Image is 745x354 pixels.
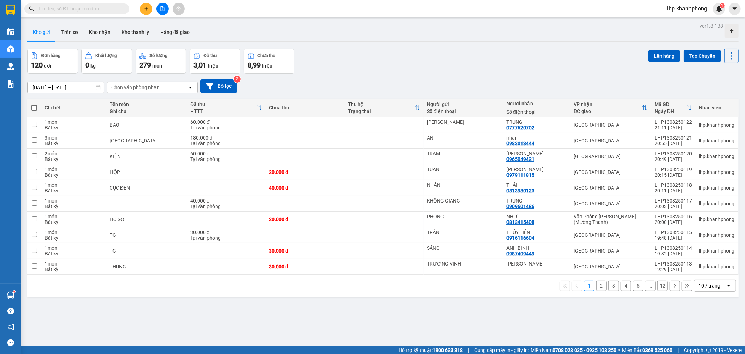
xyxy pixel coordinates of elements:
div: 10 / trang [699,282,720,289]
div: Văn Phòng [PERSON_NAME] (Mường Thanh) [574,214,648,225]
div: nhàn [506,135,567,141]
button: aim [173,3,185,15]
div: 30.000 đ [190,229,262,235]
th: Toggle SortBy [570,99,651,117]
div: Ghi chú [110,108,183,114]
div: BAO [110,122,183,128]
div: lhp.khanhphong [699,248,735,254]
div: Chưa thu [258,53,276,58]
div: VP nhận [574,101,642,107]
div: 0909601486 [506,204,534,209]
button: Khối lượng0kg [81,49,132,74]
div: lhp.khanhphong [699,154,735,159]
div: 20.000 đ [269,217,341,222]
div: 21:11 [DATE] [655,125,692,130]
div: [GEOGRAPHIC_DATA] [574,248,648,254]
div: Bất kỳ [45,267,103,272]
div: Bất kỳ [45,188,103,193]
div: lhp.khanhphong [699,201,735,206]
div: MINH HÀO [506,167,567,172]
span: notification [7,324,14,330]
button: 2 [596,281,607,291]
span: 8,99 [248,61,261,69]
span: file-add [160,6,165,11]
div: Tại văn phòng [190,204,262,209]
div: NHƯ [506,214,567,219]
div: 19:48 [DATE] [655,235,692,241]
div: [GEOGRAPHIC_DATA] [574,185,648,191]
strong: 0369 525 060 [642,347,672,353]
div: ANH BÌNH [506,245,567,251]
th: Toggle SortBy [651,99,695,117]
div: 20.000 đ [269,169,341,175]
button: 3 [608,281,619,291]
div: lhp.khanhphong [699,138,735,143]
img: icon-new-feature [716,6,722,12]
div: PHONG [427,214,499,219]
div: HỘP [110,169,183,175]
button: Trên xe [56,24,83,41]
div: 20:03 [DATE] [655,204,692,209]
div: [GEOGRAPHIC_DATA] [574,169,648,175]
img: warehouse-icon [7,292,14,299]
span: triệu [262,63,272,69]
div: 60.000 đ [190,119,262,125]
div: KHÔNG GIANG [427,198,499,204]
div: HTTT [190,108,256,114]
div: Người nhận [506,101,567,106]
div: Số lượng [149,53,167,58]
div: Tạo kho hàng mới [725,24,739,38]
div: 0813415408 [506,219,534,225]
div: AN [427,135,499,141]
div: Ngày ĐH [655,108,686,114]
span: copyright [706,348,711,353]
span: | [468,346,469,354]
div: ĐC giao [574,108,642,114]
div: LƯU HỒNG PHÚC [506,151,567,156]
span: aim [176,6,181,11]
div: TRÂN [427,229,499,235]
div: Nhân viên [699,105,735,111]
div: LHP1308250117 [655,198,692,204]
div: 1 món [45,229,103,235]
button: Tạo Chuyến [684,50,721,62]
div: 3 món [45,135,103,141]
div: KIỆN [110,154,183,159]
div: 0916116604 [506,235,534,241]
div: HỒNG PHƯƠNG [506,261,567,267]
div: [GEOGRAPHIC_DATA] [574,138,648,143]
div: TRÂM [427,151,499,156]
div: TG [110,232,183,238]
img: warehouse-icon [7,28,14,35]
div: HỒ SƠ [110,217,183,222]
div: Đã thu [190,101,256,107]
div: 1 món [45,245,103,251]
div: Chưa thu [269,105,341,111]
button: 4 [621,281,631,291]
div: 0983013444 [506,141,534,146]
div: Bất kỳ [45,156,103,162]
div: ver 1.8.138 [700,22,723,30]
div: 20:11 [DATE] [655,188,692,193]
div: 1 món [45,167,103,172]
div: LHP1308250120 [655,151,692,156]
div: Đơn hàng [41,53,60,58]
b: [PERSON_NAME] [9,45,39,78]
div: 0979111815 [506,172,534,178]
div: 180.000 đ [190,135,262,141]
div: SÁNG [427,245,499,251]
div: 1 món [45,198,103,204]
div: Bất kỳ [45,219,103,225]
svg: open [726,283,731,289]
div: lhp.khanhphong [699,217,735,222]
div: 1 món [45,182,103,188]
sup: 1 [720,3,725,8]
div: TG [110,248,183,254]
div: lhp.khanhphong [699,232,735,238]
div: LHP1308250121 [655,135,692,141]
div: LHP1308250115 [655,229,692,235]
div: 60.000 đ [190,151,262,156]
span: question-circle [7,308,14,314]
div: 1 món [45,119,103,125]
span: Miền Nam [531,346,616,354]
